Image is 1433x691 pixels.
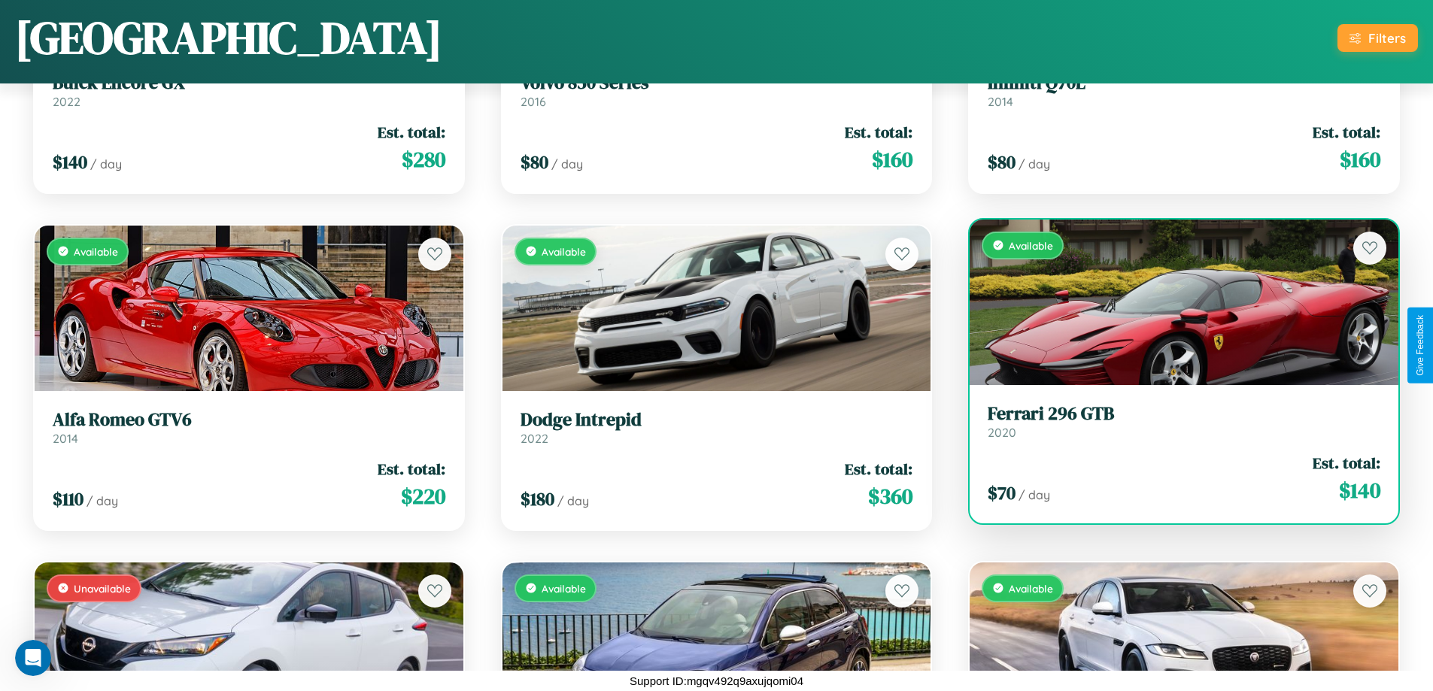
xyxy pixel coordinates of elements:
[988,150,1016,174] span: $ 80
[53,486,83,511] span: $ 110
[1339,475,1380,505] span: $ 140
[988,94,1013,109] span: 2014
[1368,30,1406,46] div: Filters
[988,72,1380,109] a: Infiniti Q70L2014
[630,671,803,691] p: Support ID: mgqv492q9axujqomi04
[53,431,78,446] span: 2014
[74,582,131,595] span: Unavailable
[1313,452,1380,474] span: Est. total:
[845,458,912,480] span: Est. total:
[988,425,1016,440] span: 2020
[1415,315,1425,376] div: Give Feedback
[1340,144,1380,174] span: $ 160
[988,403,1380,425] h3: Ferrari 296 GTB
[15,7,442,68] h1: [GEOGRAPHIC_DATA]
[53,150,87,174] span: $ 140
[1337,24,1418,52] button: Filters
[401,481,445,511] span: $ 220
[551,156,583,171] span: / day
[542,245,586,258] span: Available
[1019,156,1050,171] span: / day
[521,486,554,511] span: $ 180
[521,72,913,109] a: Volvo 850 Series2016
[1009,239,1053,252] span: Available
[378,458,445,480] span: Est. total:
[521,409,913,446] a: Dodge Intrepid2022
[1009,582,1053,595] span: Available
[90,156,122,171] span: / day
[521,72,913,94] h3: Volvo 850 Series
[53,72,445,109] a: Buick Encore GX2022
[74,245,118,258] span: Available
[557,493,589,508] span: / day
[868,481,912,511] span: $ 360
[53,72,445,94] h3: Buick Encore GX
[53,94,80,109] span: 2022
[402,144,445,174] span: $ 280
[988,480,1016,505] span: $ 70
[521,150,548,174] span: $ 80
[988,403,1380,440] a: Ferrari 296 GTB2020
[521,431,548,446] span: 2022
[988,72,1380,94] h3: Infiniti Q70L
[1019,487,1050,502] span: / day
[87,493,118,508] span: / day
[378,121,445,143] span: Est. total:
[53,409,445,446] a: Alfa Romeo GTV62014
[15,640,51,676] iframe: Intercom live chat
[521,409,913,431] h3: Dodge Intrepid
[521,94,546,109] span: 2016
[872,144,912,174] span: $ 160
[53,409,445,431] h3: Alfa Romeo GTV6
[542,582,586,595] span: Available
[845,121,912,143] span: Est. total:
[1313,121,1380,143] span: Est. total:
